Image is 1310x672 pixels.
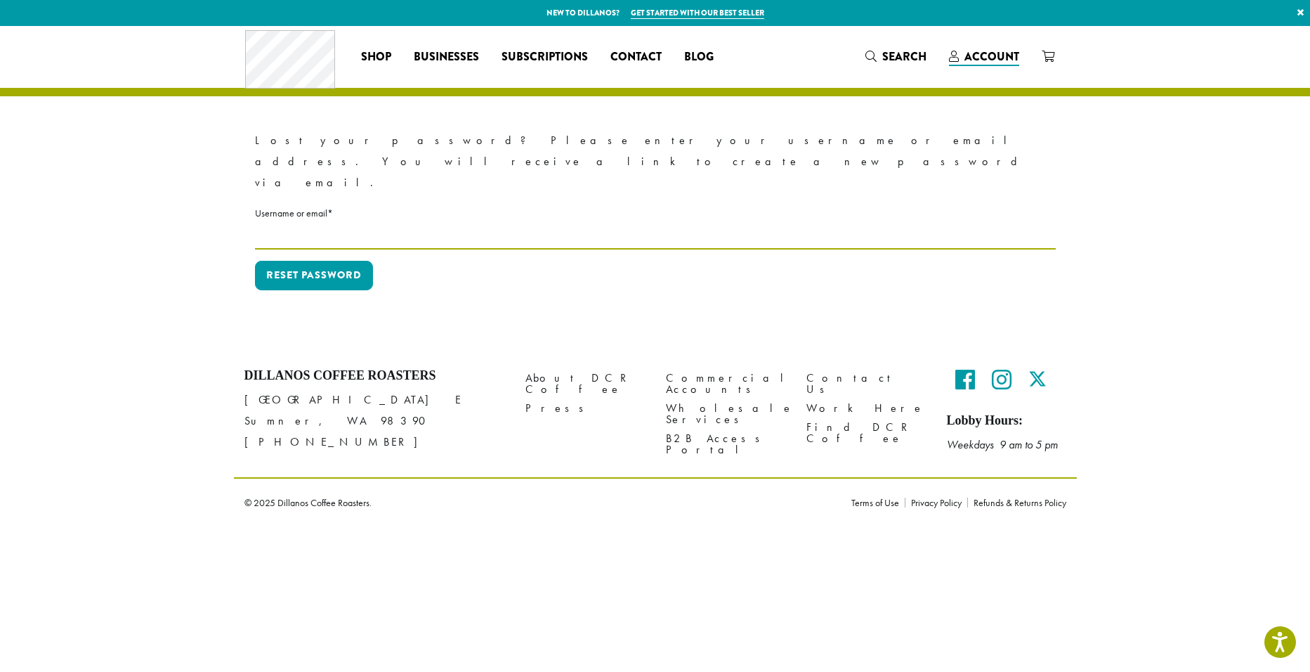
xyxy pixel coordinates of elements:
a: Get started with our best seller [631,7,764,19]
span: Shop [361,49,391,66]
p: [GEOGRAPHIC_DATA] E Sumner, WA 98390 [PHONE_NUMBER] [244,389,504,453]
a: Contact Us [806,368,926,399]
span: Blog [684,49,714,66]
a: Work Here [806,399,926,418]
span: Search [882,49,926,65]
a: Shop [350,46,402,68]
em: Weekdays 9 am to 5 pm [947,437,1058,452]
label: Username or email [255,205,1056,222]
a: About DCR Coffee [525,368,645,399]
a: Refunds & Returns Policy [967,498,1066,508]
h4: Dillanos Coffee Roasters [244,368,504,384]
a: B2B Access Portal [666,429,785,459]
h5: Lobby Hours: [947,413,1066,429]
span: Contact [610,49,662,66]
a: Terms of Use [851,498,905,508]
a: Commercial Accounts [666,368,785,399]
a: Search [854,45,938,68]
a: Press [525,399,645,418]
a: Privacy Policy [905,498,967,508]
span: Businesses [414,49,479,66]
span: Account [964,49,1019,65]
span: Subscriptions [502,49,588,66]
button: Reset password [255,261,373,290]
a: Wholesale Services [666,399,785,429]
a: Find DCR Coffee [806,418,926,448]
p: © 2025 Dillanos Coffee Roasters. [244,498,830,508]
p: Lost your password? Please enter your username or email address. You will receive a link to creat... [255,130,1056,193]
